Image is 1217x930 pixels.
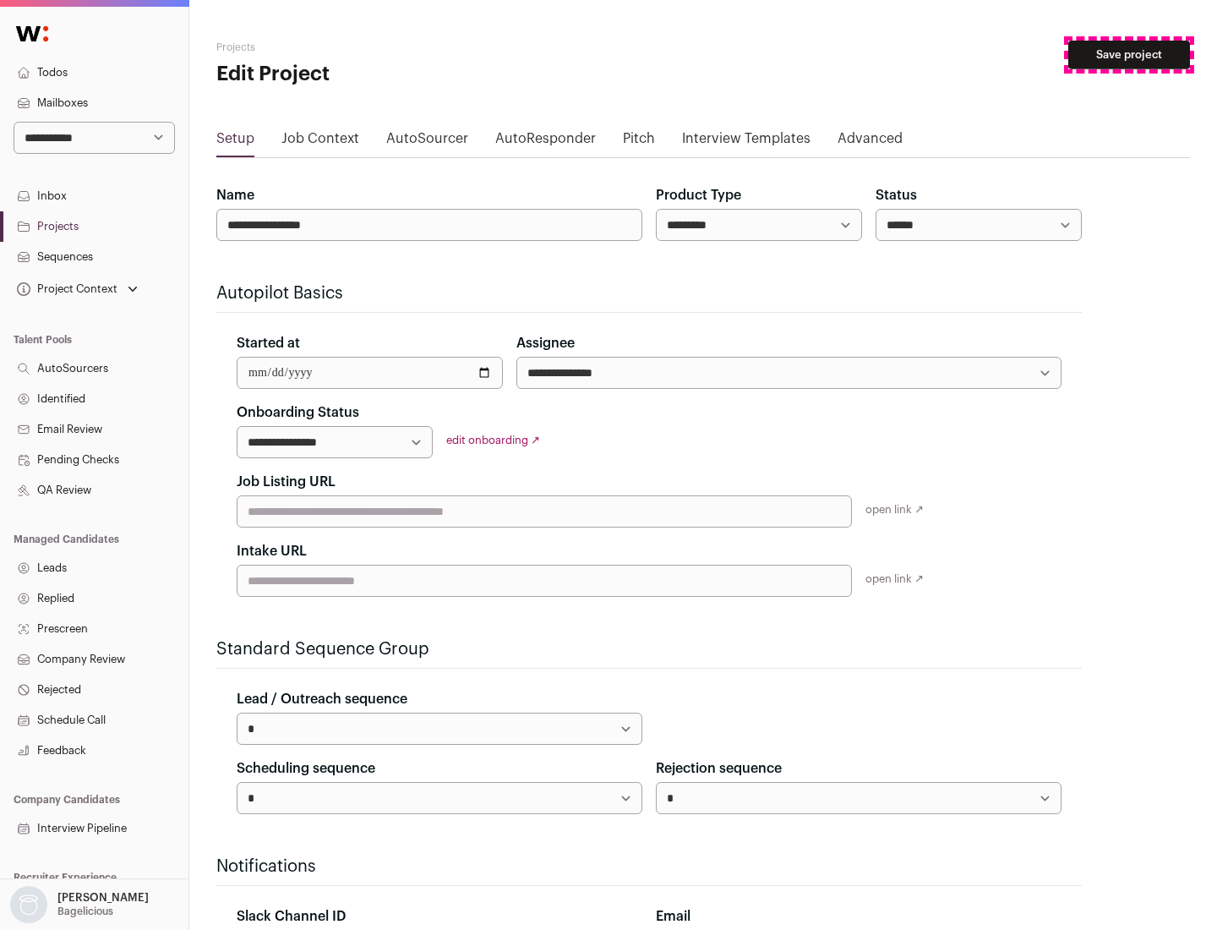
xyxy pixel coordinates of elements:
[237,472,336,492] label: Job Listing URL
[14,277,141,301] button: Open dropdown
[656,185,741,205] label: Product Type
[10,886,47,923] img: nopic.png
[237,333,300,353] label: Started at
[656,906,1061,927] div: Email
[14,282,117,296] div: Project Context
[876,185,917,205] label: Status
[237,689,407,709] label: Lead / Outreach sequence
[623,129,655,156] a: Pitch
[7,17,57,51] img: Wellfound
[216,129,254,156] a: Setup
[516,333,575,353] label: Assignee
[237,402,359,423] label: Onboarding Status
[7,886,152,923] button: Open dropdown
[216,855,1082,878] h2: Notifications
[216,61,541,88] h1: Edit Project
[216,282,1082,305] h2: Autopilot Basics
[281,129,359,156] a: Job Context
[237,758,375,779] label: Scheduling sequence
[216,185,254,205] label: Name
[216,41,541,54] h2: Projects
[237,906,346,927] label: Slack Channel ID
[838,129,903,156] a: Advanced
[57,905,113,918] p: Bagelicious
[237,541,307,561] label: Intake URL
[386,129,468,156] a: AutoSourcer
[1068,41,1190,69] button: Save project
[446,435,540,446] a: edit onboarding ↗
[656,758,782,779] label: Rejection sequence
[682,129,810,156] a: Interview Templates
[216,637,1082,661] h2: Standard Sequence Group
[57,891,149,905] p: [PERSON_NAME]
[495,129,596,156] a: AutoResponder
